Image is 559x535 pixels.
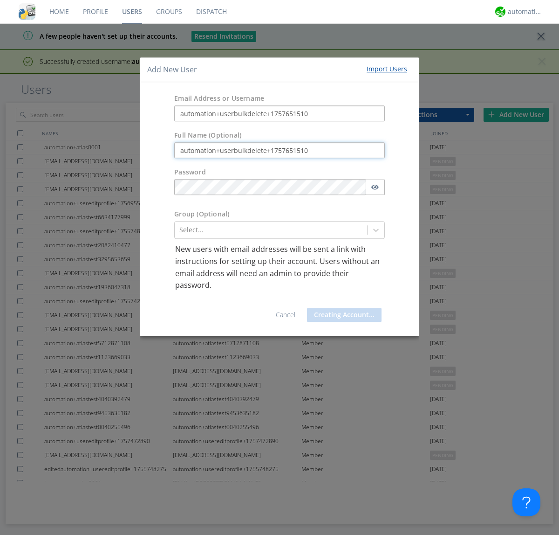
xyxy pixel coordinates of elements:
[508,7,543,16] div: automation+atlas
[174,106,385,122] input: e.g. email@address.com, Housekeeping1
[367,64,407,74] div: Import Users
[19,3,35,20] img: cddb5a64eb264b2086981ab96f4c1ba7
[174,168,206,177] label: Password
[174,210,229,219] label: Group (Optional)
[495,7,505,17] img: d2d01cd9b4174d08988066c6d424eccd
[174,143,385,159] input: Julie Appleseed
[276,310,295,319] a: Cancel
[307,308,382,322] button: Creating Account...
[174,94,264,104] label: Email Address or Username
[174,131,241,140] label: Full Name (Optional)
[175,244,384,292] p: New users with email addresses will be sent a link with instructions for setting up their account...
[147,64,197,75] h4: Add New User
